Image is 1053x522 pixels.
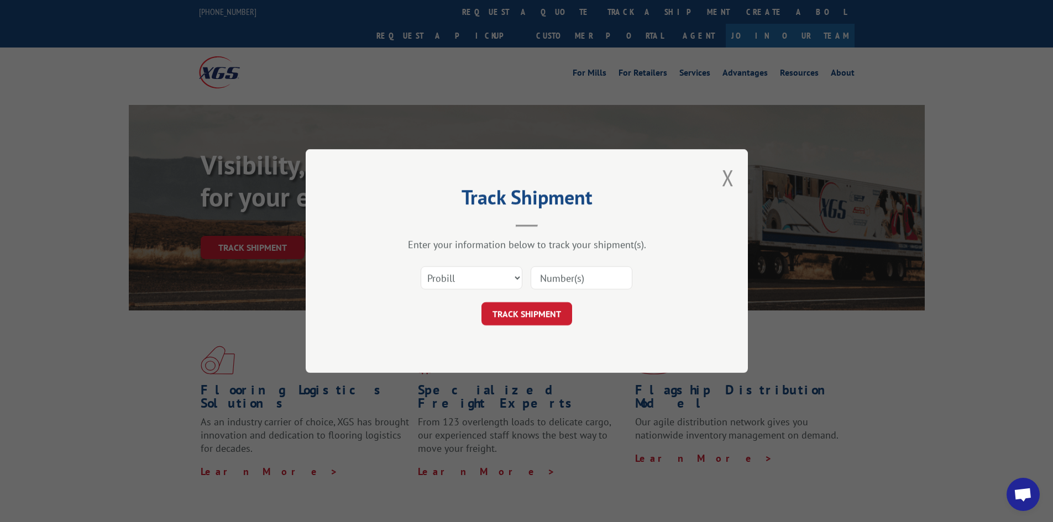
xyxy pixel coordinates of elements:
a: Open chat [1007,478,1040,511]
div: Enter your information below to track your shipment(s). [361,238,693,251]
button: Close modal [722,163,734,192]
input: Number(s) [531,266,632,289]
button: TRACK SHIPMENT [481,302,572,325]
h2: Track Shipment [361,189,693,210]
